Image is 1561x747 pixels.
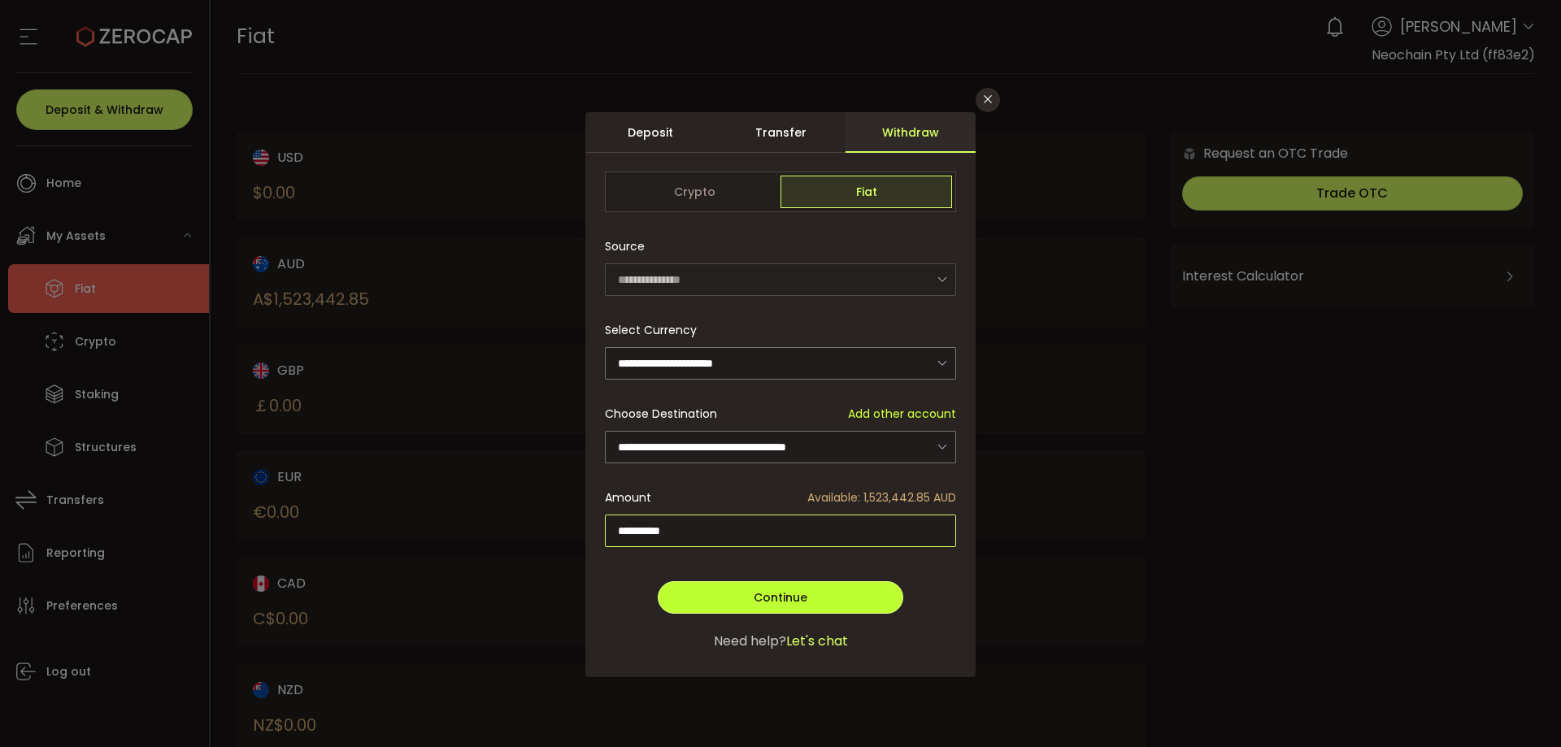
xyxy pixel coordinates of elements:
[780,176,952,208] span: Fiat
[658,581,903,614] button: Continue
[605,489,651,506] span: Amount
[605,230,645,263] span: Source
[1480,669,1561,747] iframe: Chat Widget
[976,88,1000,112] button: Close
[786,632,848,651] span: Let's chat
[848,406,956,423] span: Add other account
[609,176,780,208] span: Crypto
[585,112,976,677] div: dialog
[754,589,807,606] span: Continue
[605,322,707,338] label: Select Currency
[585,112,715,153] div: Deposit
[605,406,717,423] span: Choose Destination
[807,489,956,506] span: Available: 1,523,442.85 AUD
[714,632,786,651] span: Need help?
[715,112,846,153] div: Transfer
[846,112,976,153] div: Withdraw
